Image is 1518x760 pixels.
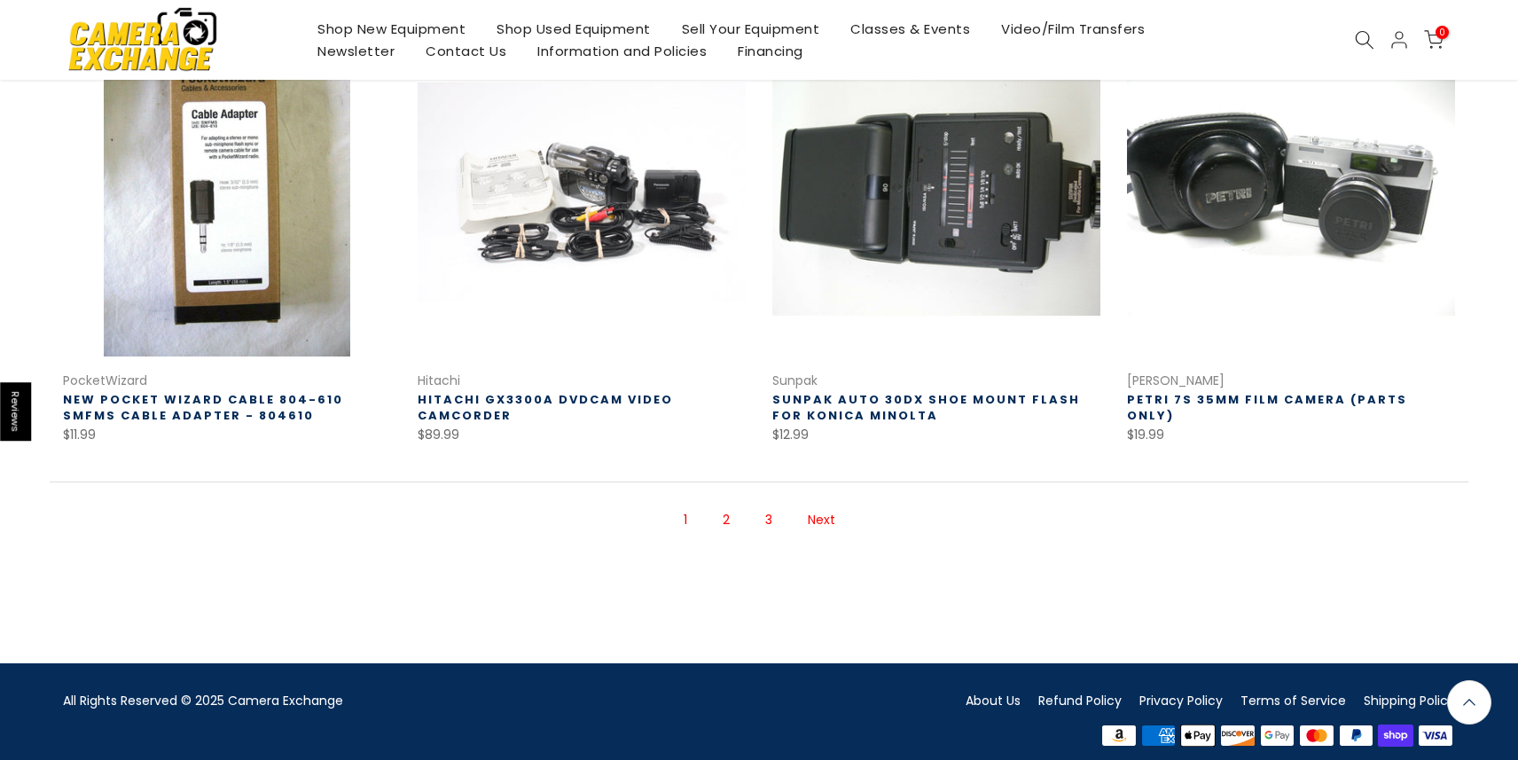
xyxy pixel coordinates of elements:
[714,505,739,536] a: Page 2
[723,40,819,62] a: Financing
[63,372,147,389] a: PocketWizard
[63,424,391,446] div: $11.99
[1297,723,1337,749] img: master
[1364,692,1455,709] a: Shipping Policy
[1127,424,1455,446] div: $19.99
[63,690,746,712] div: All Rights Reserved © 2025 Camera Exchange
[756,505,781,536] a: Page 3
[1038,692,1122,709] a: Refund Policy
[966,692,1021,709] a: About Us
[1099,723,1139,749] img: amazon payments
[522,40,723,62] a: Information and Policies
[418,391,673,424] a: Hitachi GX3300A DVDCam Video Camcorder
[418,372,460,389] a: Hitachi
[986,18,1161,40] a: Video/Film Transfers
[772,391,1080,424] a: Sunpak Auto 30DX Shoe Mount Flash for Konica Minolta
[302,40,411,62] a: Newsletter
[1218,723,1258,749] img: discover
[63,391,343,424] a: NEW Pocket Wizard Cable 804-610 SMFMS Cable Adapter - 804610
[835,18,986,40] a: Classes & Events
[411,40,522,62] a: Contact Us
[1138,723,1178,749] img: american express
[1436,26,1449,39] span: 0
[418,424,746,446] div: $89.99
[1139,692,1223,709] a: Privacy Policy
[1127,372,1225,389] a: [PERSON_NAME]
[772,372,818,389] a: Sunpak
[1257,723,1297,749] img: google pay
[1240,692,1346,709] a: Terms of Service
[799,505,844,536] a: Next
[666,18,835,40] a: Sell Your Equipment
[1424,30,1444,50] a: 0
[1376,723,1416,749] img: shopify pay
[1127,391,1407,424] a: Petri 7S 35mm film camera (parts Only)
[1336,723,1376,749] img: paypal
[1447,680,1491,725] a: Back to the top
[1178,723,1218,749] img: apple pay
[50,482,1468,565] nav: Pagination
[772,424,1100,446] div: $12.99
[481,18,667,40] a: Shop Used Equipment
[1415,723,1455,749] img: visa
[675,505,696,536] span: Page 1
[302,18,481,40] a: Shop New Equipment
